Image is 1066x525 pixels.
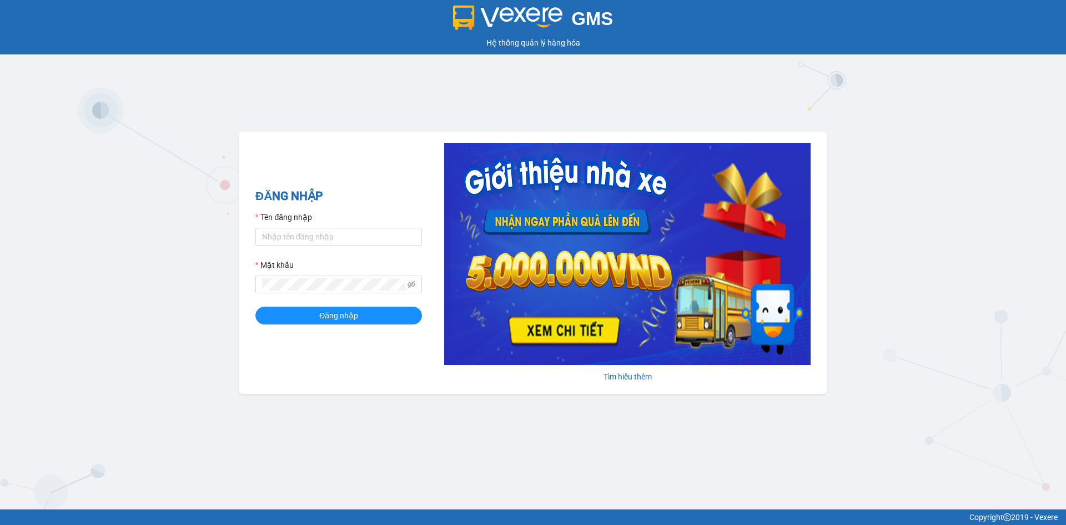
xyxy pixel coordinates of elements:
div: Copyright 2019 - Vexere [8,511,1058,523]
span: GMS [571,8,613,29]
img: banner-0 [444,143,811,365]
h2: ĐĂNG NHẬP [255,187,422,206]
span: eye-invisible [408,281,415,288]
img: logo 2 [453,6,563,30]
input: Mật khẩu [262,278,405,291]
label: Tên đăng nhập [255,211,312,223]
div: Hệ thống quản lý hàng hóa [3,37,1063,49]
input: Tên đăng nhập [255,228,422,246]
a: GMS [453,17,614,26]
div: Tìm hiểu thêm [444,371,811,383]
span: copyright [1003,513,1011,521]
span: Đăng nhập [319,309,358,322]
button: Đăng nhập [255,307,422,324]
label: Mật khẩu [255,259,294,271]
